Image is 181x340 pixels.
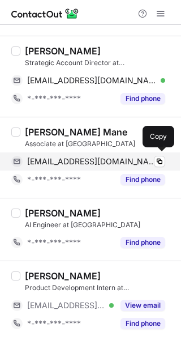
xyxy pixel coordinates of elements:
[120,174,165,185] button: Reveal Button
[120,93,165,104] button: Reveal Button
[25,139,174,149] div: Associate at [GEOGRAPHIC_DATA]
[25,270,101,282] div: [PERSON_NAME]
[25,126,127,138] div: [PERSON_NAME] Mane
[25,207,101,219] div: [PERSON_NAME]
[25,283,174,293] div: Product Development Intern at [GEOGRAPHIC_DATA]
[25,58,174,68] div: Strategic Account Director at [GEOGRAPHIC_DATA]
[25,220,174,230] div: AI Engineer at [GEOGRAPHIC_DATA]
[120,237,165,248] button: Reveal Button
[120,318,165,329] button: Reveal Button
[27,75,157,86] span: [EMAIL_ADDRESS][DOMAIN_NAME]
[11,7,79,20] img: ContactOut v5.3.10
[27,156,157,167] span: [EMAIL_ADDRESS][DOMAIN_NAME]
[120,300,165,311] button: Reveal Button
[27,300,105,311] span: [EMAIL_ADDRESS][DOMAIN_NAME]
[25,45,101,57] div: [PERSON_NAME]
